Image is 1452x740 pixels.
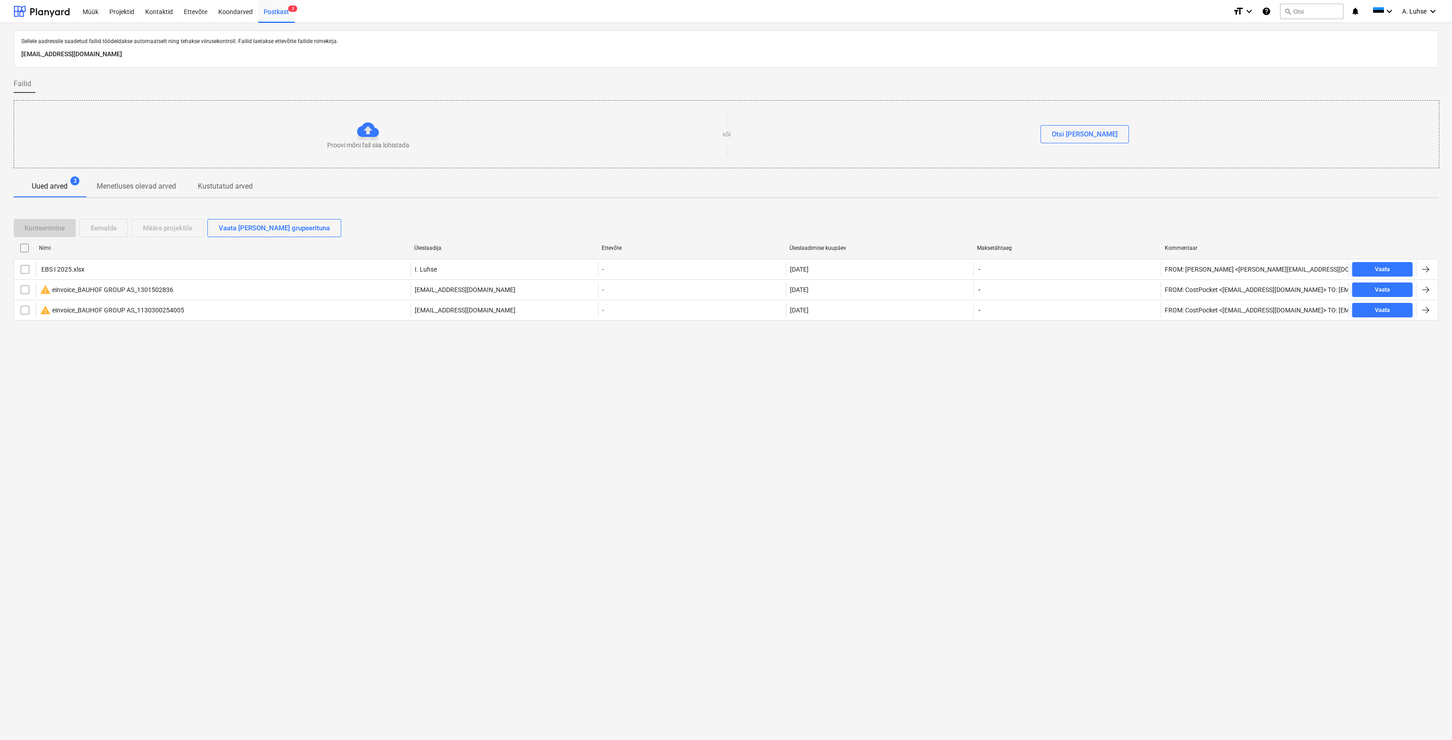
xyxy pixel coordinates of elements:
div: einvoice_BAUHOF GROUP AS_1130300254005 [40,305,184,316]
iframe: Chat Widget [1407,696,1452,740]
button: Vaata [1352,262,1413,277]
i: keyboard_arrow_down [1384,6,1395,17]
div: Üleslaadimise kuupäev [790,245,970,251]
div: Ettevõte [602,245,782,251]
button: Otsi [1280,4,1344,19]
i: format_size [1233,6,1244,17]
span: - [977,265,981,274]
div: Vaata [1375,285,1390,295]
div: [DATE] [790,266,809,273]
i: keyboard_arrow_down [1427,6,1438,17]
button: Vaata [1352,282,1413,297]
i: notifications [1351,6,1360,17]
div: Vaata [PERSON_NAME] grupeerituna [219,222,330,234]
div: Maksetähtaeg [977,245,1157,251]
div: einvoice_BAUHOF GROUP AS_1301502836 [40,284,173,295]
div: - [598,303,785,317]
span: A. Luhse [1402,8,1427,15]
i: keyboard_arrow_down [1244,6,1255,17]
p: [EMAIL_ADDRESS][DOMAIN_NAME] [21,49,1431,60]
p: või [722,130,731,139]
div: - [598,282,785,297]
div: - [598,262,785,277]
div: [DATE] [790,307,809,314]
p: [EMAIL_ADDRESS][DOMAIN_NAME] [415,306,515,315]
span: 3 [288,5,297,12]
div: EBS I 2025.xlsx [40,266,84,273]
span: warning [40,284,51,295]
div: Vaata [1375,264,1390,275]
i: Abikeskus [1262,6,1271,17]
button: Vaata [PERSON_NAME] grupeerituna [207,219,341,237]
span: 3 [70,176,79,185]
p: Kustutatud arved [198,181,253,192]
p: I. Luhse [415,265,437,274]
div: Kommentaar [1165,245,1345,251]
span: search [1284,8,1291,15]
div: Otsi [PERSON_NAME] [1052,128,1118,140]
div: Proovi mõni fail siia lohistadavõiOtsi [PERSON_NAME] [14,100,1439,168]
div: [DATE] [790,286,809,293]
p: Sellele aadressile saadetud failid töödeldakse automaatselt ning tehakse viirusekontroll. Failid ... [21,38,1431,45]
div: Nimi [39,245,407,251]
p: Proovi mõni fail siia lohistada [327,141,409,150]
button: Vaata [1352,303,1413,317]
p: Uued arved [32,181,68,192]
span: warning [40,305,51,316]
div: Vaata [1375,305,1390,316]
div: Vestlusvidin [1407,696,1452,740]
button: Otsi [PERSON_NAME] [1040,125,1129,143]
p: Menetluses olevad arved [97,181,176,192]
span: - [977,285,981,294]
span: - [977,306,981,315]
p: [EMAIL_ADDRESS][DOMAIN_NAME] [415,285,515,294]
span: Failid [14,78,31,89]
div: Üleslaadija [414,245,594,251]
